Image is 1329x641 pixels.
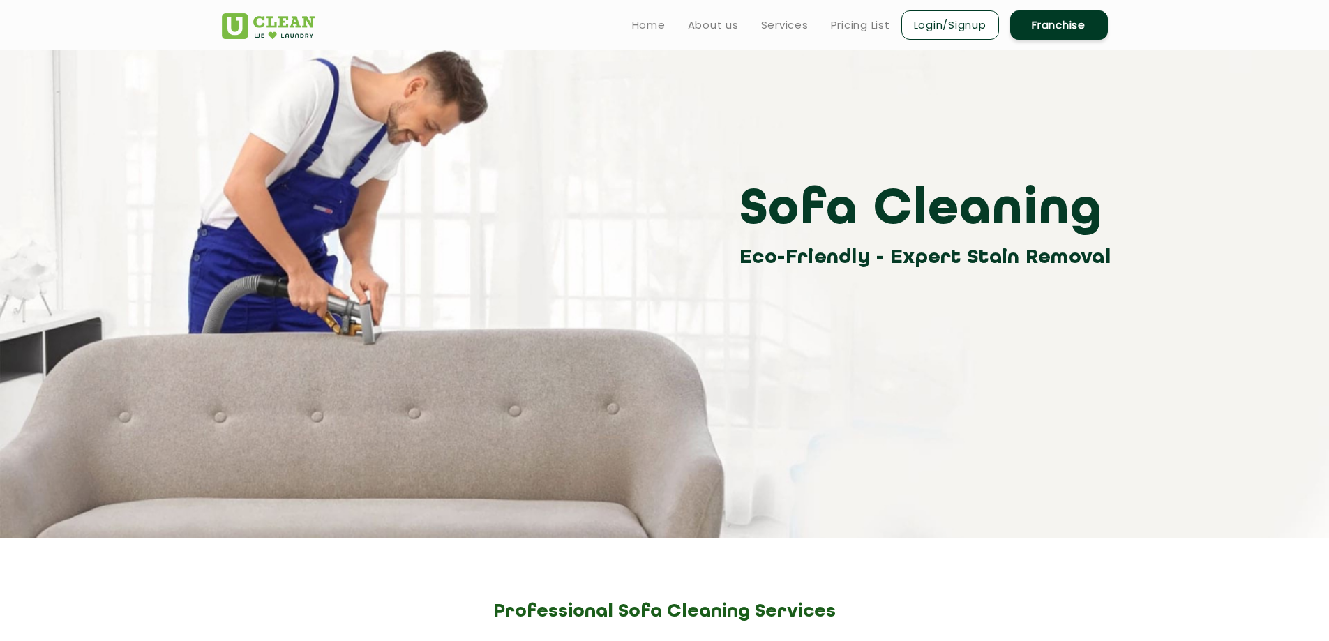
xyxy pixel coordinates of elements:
[1010,10,1108,40] a: Franchise
[901,10,999,40] a: Login/Signup
[688,17,739,33] a: About us
[632,17,666,33] a: Home
[739,179,1118,242] h3: Sofa Cleaning
[831,17,890,33] a: Pricing List
[222,13,315,39] img: UClean Laundry and Dry Cleaning
[761,17,809,33] a: Services
[739,242,1118,273] h3: Eco-Friendly - Expert Stain Removal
